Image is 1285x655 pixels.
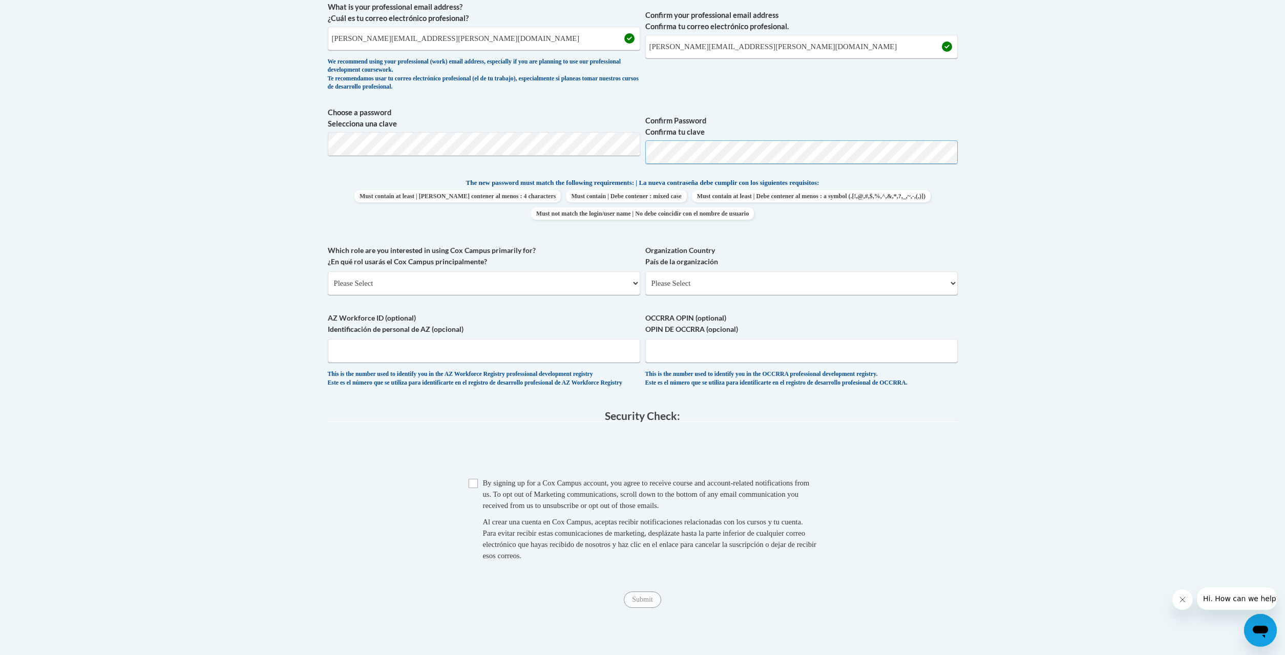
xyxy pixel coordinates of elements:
[624,591,661,608] input: Submit
[328,107,640,130] label: Choose a password Selecciona una clave
[328,27,640,50] input: Metadata input
[645,115,958,138] label: Confirm Password Confirma tu clave
[483,479,810,510] span: By signing up for a Cox Campus account, you agree to receive course and account-related notificat...
[1197,587,1277,610] iframe: Message from company
[565,432,721,472] iframe: reCAPTCHA
[466,178,819,187] span: The new password must match the following requirements: | La nueva contraseña debe cumplir con lo...
[328,245,640,267] label: Which role are you interested in using Cox Campus primarily for? ¿En qué rol usarás el Cox Campus...
[645,10,958,32] label: Confirm your professional email address Confirma tu correo electrónico profesional.
[645,370,958,387] div: This is the number used to identify you in the OCCRRA professional development registry. Este es ...
[328,370,640,387] div: This is the number used to identify you in the AZ Workforce Registry professional development reg...
[645,35,958,58] input: Required
[566,190,686,202] span: Must contain | Debe contener : mixed case
[692,190,931,202] span: Must contain at least | Debe contener al menos : a symbol (.[!,@,#,$,%,^,&,*,?,_,~,-,(,)])
[645,312,958,335] label: OCCRRA OPIN (optional) OPIN DE OCCRRA (opcional)
[1244,614,1277,647] iframe: Button to launch messaging window
[483,518,816,560] span: Al crear una cuenta en Cox Campus, aceptas recibir notificaciones relacionadas con los cursos y t...
[1172,589,1193,610] iframe: Close message
[605,409,680,422] span: Security Check:
[328,312,640,335] label: AZ Workforce ID (optional) Identificación de personal de AZ (opcional)
[328,2,640,24] label: What is your professional email address? ¿Cuál es tu correo electrónico profesional?
[645,245,958,267] label: Organization Country País de la organización
[354,190,561,202] span: Must contain at least | [PERSON_NAME] contener al menos : 4 characters
[6,7,83,15] span: Hi. How can we help?
[328,58,640,92] div: We recommend using your professional (work) email address, especially if you are planning to use ...
[531,207,754,220] span: Must not match the login/user name | No debe coincidir con el nombre de usuario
